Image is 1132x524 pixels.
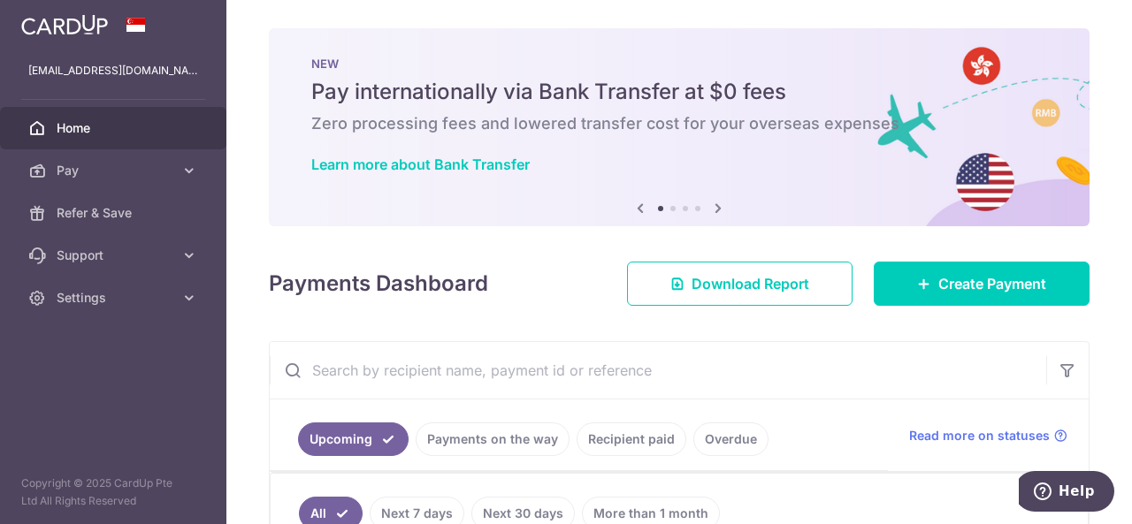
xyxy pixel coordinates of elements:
[298,422,409,456] a: Upcoming
[416,422,570,456] a: Payments on the way
[693,422,769,456] a: Overdue
[692,273,809,294] span: Download Report
[311,156,530,173] a: Learn more about Bank Transfer
[21,14,108,35] img: CardUp
[57,119,173,137] span: Home
[269,268,488,300] h4: Payments Dashboard
[909,427,1067,444] a: Read more on statuses
[577,422,686,456] a: Recipient paid
[311,113,1047,134] h6: Zero processing fees and lowered transfer cost for your overseas expenses
[1019,471,1114,515] iframe: Opens a widget where you can find more information
[57,247,173,264] span: Support
[57,204,173,222] span: Refer & Save
[874,262,1090,306] a: Create Payment
[57,289,173,307] span: Settings
[909,427,1050,444] span: Read more on statuses
[269,28,1090,226] img: Bank transfer banner
[57,162,173,179] span: Pay
[627,262,853,306] a: Download Report
[270,342,1046,399] input: Search by recipient name, payment id or reference
[938,273,1046,294] span: Create Payment
[28,62,198,80] p: [EMAIL_ADDRESS][DOMAIN_NAME]
[311,78,1047,106] h5: Pay internationally via Bank Transfer at $0 fees
[311,57,1047,71] p: NEW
